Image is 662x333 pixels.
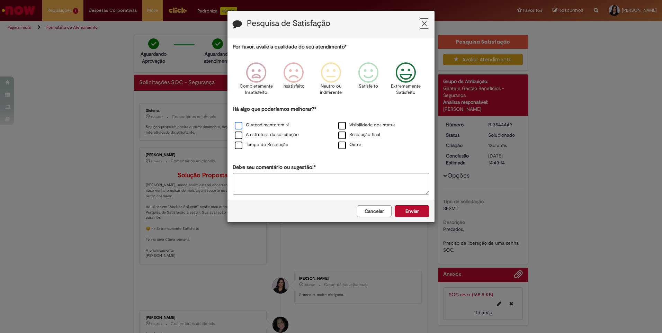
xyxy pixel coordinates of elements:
div: Neutro ou indiferente [313,57,349,105]
label: A estrutura da solicitação [235,132,299,138]
label: Por favor, avalie a qualidade do seu atendimento* [233,43,347,51]
button: Cancelar [357,205,392,217]
p: Completamente Insatisfeito [240,83,273,96]
label: Outro [338,142,361,148]
label: Deixe seu comentário ou sugestão!* [233,164,316,171]
p: Neutro ou indiferente [319,83,343,96]
button: Enviar [395,205,429,217]
div: Satisfeito [351,57,386,105]
p: Extremamente Satisfeito [391,83,421,96]
div: Há algo que poderíamos melhorar?* [233,106,429,150]
p: Satisfeito [359,83,378,90]
div: Completamente Insatisfeito [238,57,274,105]
label: O atendimento em si [235,122,289,128]
div: Extremamente Satisfeito [388,57,423,105]
div: Insatisfeito [276,57,311,105]
p: Insatisfeito [283,83,305,90]
label: Tempo de Resolução [235,142,288,148]
label: Visibilidade dos status [338,122,395,128]
label: Resolução final [338,132,380,138]
label: Pesquisa de Satisfação [247,19,330,28]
